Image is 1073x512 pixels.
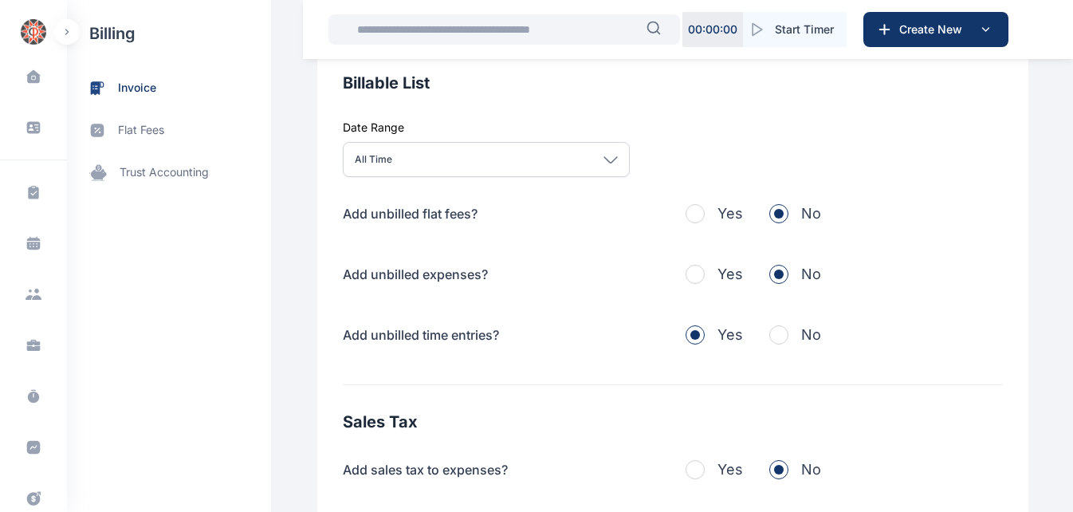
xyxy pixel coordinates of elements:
[343,72,1003,94] h2: Billable List
[343,204,478,223] p: Add unbilled flat fees?
[769,459,821,481] button: No
[686,324,743,346] button: Yes
[801,324,821,346] span: No
[686,459,743,481] button: Yes
[743,12,847,47] button: Start Timer
[343,120,404,134] span: Date Range
[67,152,271,194] a: trust accounting
[717,324,743,346] span: Yes
[118,122,164,139] span: flat fees
[801,203,821,225] span: No
[343,411,1003,433] h2: Sales Tax
[686,263,743,286] button: Yes
[686,203,743,225] button: Yes
[343,325,499,345] p: Add unbilled time entries?
[863,12,1008,47] button: Create New
[893,22,976,37] span: Create New
[688,22,737,37] p: 00 : 00 : 00
[343,460,508,479] p: Add sales tax to expenses?
[67,109,271,152] a: flat fees
[801,459,821,481] span: No
[67,67,271,109] a: invoice
[120,164,209,181] span: trust accounting
[717,203,743,225] span: Yes
[769,324,821,346] button: No
[769,263,821,286] button: No
[717,459,743,481] span: Yes
[769,203,821,225] button: No
[355,153,392,166] p: All Time
[775,22,834,37] span: Start Timer
[118,80,156,96] span: invoice
[343,265,488,284] p: Add unbilled expenses?
[717,263,743,286] span: Yes
[801,263,821,286] span: No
